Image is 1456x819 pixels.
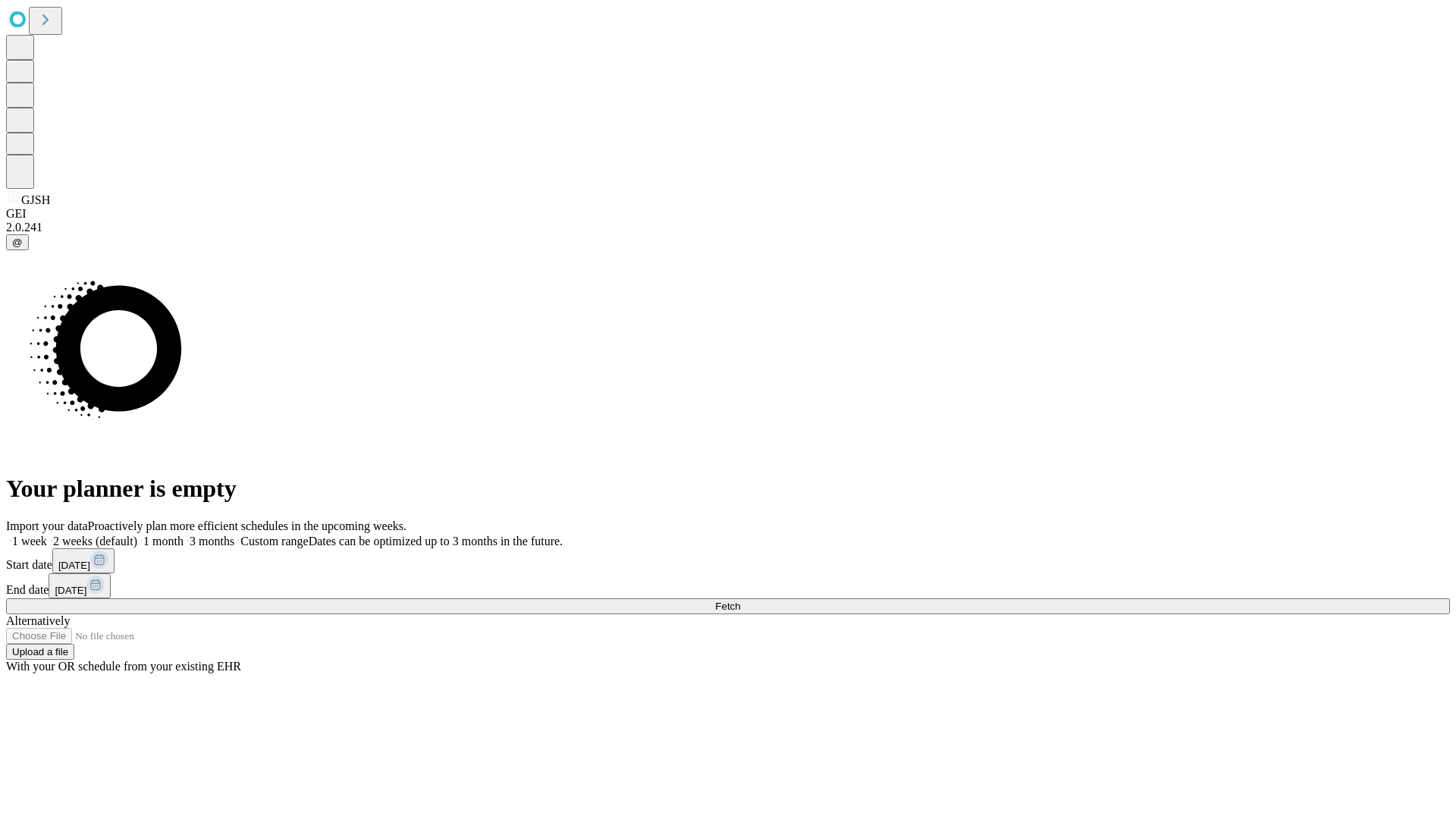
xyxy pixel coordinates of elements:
button: @ [6,234,29,250]
span: Fetch [715,601,740,612]
span: Import your data [6,519,88,532]
span: With your OR schedule from your existing EHR [6,660,241,673]
button: [DATE] [52,548,115,573]
span: [DATE] [55,585,86,596]
span: Alternatively [6,614,70,627]
span: Custom range [240,535,308,548]
span: 1 month [143,535,184,548]
span: GJSH [21,193,50,206]
span: Proactively plan more efficient schedules in the upcoming weeks. [88,519,406,532]
span: [DATE] [58,560,90,571]
button: Upload a file [6,644,74,660]
span: 1 week [12,535,47,548]
span: 3 months [190,535,234,548]
div: Start date [6,548,1450,573]
div: GEI [6,207,1450,221]
span: Dates can be optimized up to 3 months in the future. [309,535,563,548]
div: End date [6,573,1450,598]
span: @ [12,237,23,248]
div: 2.0.241 [6,221,1450,234]
button: [DATE] [49,573,111,598]
h1: Your planner is empty [6,475,1450,503]
span: 2 weeks (default) [53,535,137,548]
button: Fetch [6,598,1450,614]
